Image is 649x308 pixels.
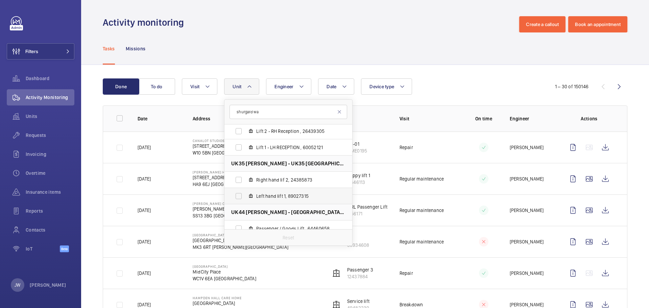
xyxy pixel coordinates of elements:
[332,269,340,277] img: elevator.svg
[26,245,60,252] span: IoT
[510,207,544,214] p: [PERSON_NAME]
[510,115,554,122] p: Engineer
[230,105,347,119] input: Search by unit or address
[231,160,345,167] span: UK35 [PERSON_NAME] - UK35 [GEOGRAPHIC_DATA] Wandsworth - [STREET_ADDRESS][PERSON_NAME]
[193,139,254,143] p: Canalot Studios
[347,204,387,210] p: MRL Passenger Lift
[193,149,254,156] p: W10 5BN [GEOGRAPHIC_DATA]
[400,175,444,182] p: Regular maintenance
[60,245,69,252] span: Beta
[233,84,241,89] span: Unit
[347,242,369,248] p: 50934608
[568,16,627,32] button: Book an appointment
[193,206,256,212] p: [PERSON_NAME] Court
[347,235,369,242] p: Na
[555,83,588,90] div: 1 – 30 of 150146
[400,301,423,308] p: Breakdown
[26,113,74,120] span: Units
[193,275,256,282] p: WC1V 6EA [GEOGRAPHIC_DATA]
[256,225,335,232] span: Passenger / Goods Lift , 64460658
[347,210,387,217] p: M56171
[331,115,389,122] p: Unit
[347,179,370,186] p: 11646113
[565,115,614,122] p: Actions
[26,151,74,158] span: Invoicing
[103,45,115,52] p: Tasks
[318,78,354,95] button: Date
[468,115,499,122] p: On time
[347,298,369,305] p: Service lift
[193,300,242,307] p: [GEOGRAPHIC_DATA]
[26,94,74,101] span: Activity Monitoring
[182,78,217,95] button: Visit
[138,207,151,214] p: [DATE]
[510,301,544,308] p: [PERSON_NAME]
[138,175,151,182] p: [DATE]
[26,227,74,233] span: Contacts
[26,208,74,214] span: Reports
[193,244,288,251] p: MK3 6RT [PERSON_NAME][GEOGRAPHIC_DATA]
[26,170,74,176] span: Overtime
[361,78,412,95] button: Device type
[347,141,367,147] p: CN-01
[26,75,74,82] span: Dashboard
[400,238,444,245] p: Regular maintenance
[30,282,66,288] p: [PERSON_NAME]
[256,193,335,199] span: Left hand lift 1, 89027315
[193,170,253,174] p: [PERSON_NAME] House
[103,78,139,95] button: Done
[138,301,151,308] p: [DATE]
[193,143,254,149] p: [STREET_ADDRESS],
[7,43,74,60] button: Filters
[190,84,199,89] span: Visit
[510,144,544,151] p: [PERSON_NAME]
[519,16,566,32] button: Create a callout
[327,84,336,89] span: Date
[400,144,413,151] p: Repair
[138,144,151,151] p: [DATE]
[510,270,544,277] p: [PERSON_NAME]
[193,115,320,122] p: Address
[26,189,74,195] span: Insurance items
[510,238,544,245] p: [PERSON_NAME]
[138,238,151,245] p: [DATE]
[139,78,175,95] button: To do
[256,144,335,151] span: Lift 1 - LH RECEPTION , 60052121
[347,147,367,154] p: WME0195
[256,176,335,183] span: Right hand lif 2, 24385873
[400,115,458,122] p: Visit
[193,212,256,219] p: SS13 3BG [GEOGRAPHIC_DATA]
[138,115,182,122] p: Date
[224,78,259,95] button: Unit
[138,270,151,277] p: [DATE]
[193,202,256,206] p: [PERSON_NAME] Court
[266,78,311,95] button: Engineer
[126,45,146,52] p: Missions
[400,270,413,277] p: Repair
[274,84,293,89] span: Engineer
[25,48,38,55] span: Filters
[193,237,288,244] p: [GEOGRAPHIC_DATA]
[256,128,335,135] span: Lift 2 - RH Reception , 26439305
[15,282,20,288] p: JW
[193,181,253,188] p: HA9 6EJ [GEOGRAPHIC_DATA]
[369,84,394,89] span: Device type
[400,207,444,214] p: Regular maintenance
[103,16,188,29] h1: Activity monitoring
[347,172,370,179] p: Poppy lift 1
[193,264,256,268] p: [GEOGRAPHIC_DATA]
[26,132,74,139] span: Requests
[283,234,294,241] p: Reset
[193,233,288,237] p: [GEOGRAPHIC_DATA]
[193,268,256,275] p: MidCity Place
[193,296,242,300] p: Hampden Hall Care Home
[231,209,345,216] span: UK44 [PERSON_NAME] - [GEOGRAPHIC_DATA] [GEOGRAPHIC_DATA] Watford - [STREET_ADDRESS][PERSON_NAME]
[347,273,373,280] p: 12437884
[510,175,544,182] p: [PERSON_NAME]
[193,174,253,181] p: [STREET_ADDRESS]
[347,266,373,273] p: Passenger 3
